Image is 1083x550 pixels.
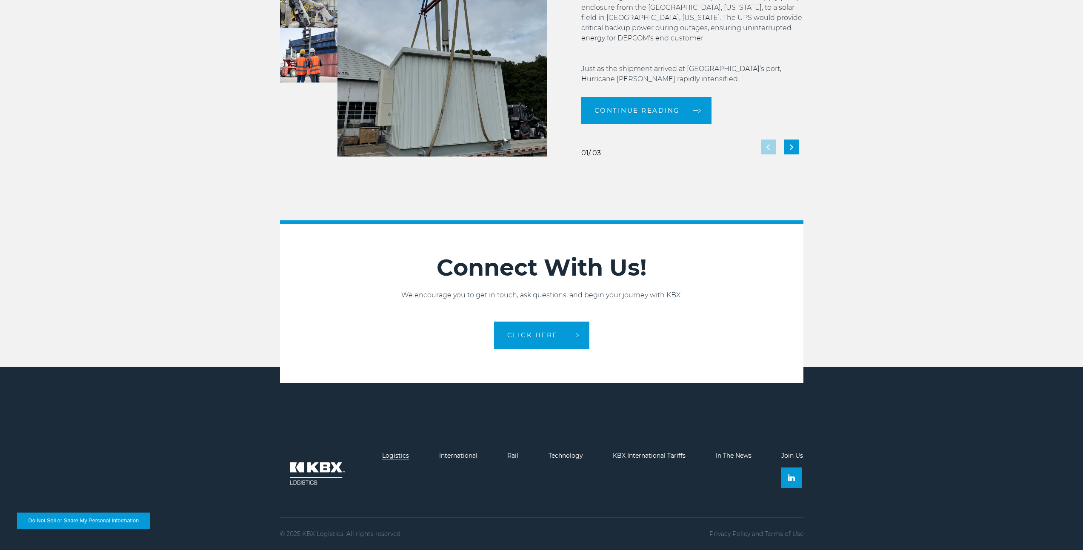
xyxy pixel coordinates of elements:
[280,290,803,300] p: We encourage you to get in touch, ask questions, and begin your journey with KBX.
[581,149,589,157] span: 01
[494,322,589,349] a: CLICK HERE arrow arrow
[549,452,583,459] a: Technology
[581,97,712,124] a: Continue reading arrow arrow
[280,452,352,495] img: kbx logo
[613,452,686,459] a: KBX International Tariffs
[788,474,795,481] img: Linkedin
[765,530,803,538] a: Terms of Use
[382,452,409,459] a: Logistics
[594,107,680,114] span: Continue reading
[781,452,803,459] a: Join Us
[1040,509,1083,550] iframe: Chat Widget
[709,530,750,538] a: Privacy Policy
[507,452,518,459] a: Rail
[280,254,803,282] h2: Connect With Us!
[280,530,402,537] p: © 2025 KBX Logistics. All rights reserved.
[17,513,150,529] button: Do Not Sell or Share My Personal Information
[581,150,601,157] div: / 03
[280,28,337,83] img: Delivering Critical Equipment for Koch Methanol
[439,452,477,459] a: International
[784,140,799,154] div: Next slide
[790,144,793,150] img: next slide
[716,452,752,459] a: In The News
[752,530,763,538] span: and
[507,332,558,338] span: CLICK HERE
